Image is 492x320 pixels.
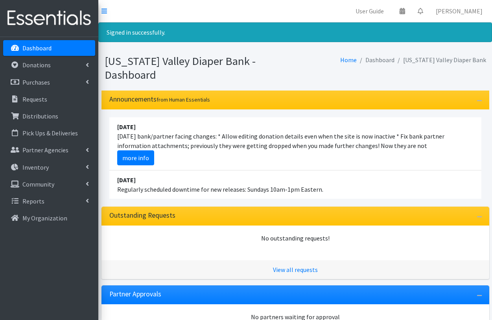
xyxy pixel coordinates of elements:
a: Community [3,176,95,192]
a: View all requests [273,266,318,274]
div: No outstanding requests! [109,233,481,243]
a: Requests [3,91,95,107]
a: Donations [3,57,95,73]
h3: Outstanding Requests [109,211,175,220]
p: Reports [22,197,44,205]
p: Pick Ups & Deliveries [22,129,78,137]
li: Regularly scheduled downtime for new releases: Sundays 10am-1pm Eastern. [109,170,481,199]
p: Partner Agencies [22,146,68,154]
a: Reports [3,193,95,209]
img: HumanEssentials [3,5,95,31]
h3: Partner Approvals [109,290,161,298]
p: My Organization [22,214,67,222]
li: Dashboard [357,54,394,66]
small: from Human Essentials [157,96,210,103]
a: Distributions [3,108,95,124]
a: [PERSON_NAME] [429,3,489,19]
a: Dashboard [3,40,95,56]
p: Distributions [22,112,58,120]
a: more info [117,150,154,165]
a: Purchases [3,74,95,90]
h3: Announcements [109,95,210,104]
p: Dashboard [22,44,52,52]
a: Home [340,56,357,64]
li: [DATE] bank/partner facing changes: * Allow editing donation details even when the site is now in... [109,117,481,170]
a: Pick Ups & Deliveries [3,125,95,141]
a: Inventory [3,159,95,175]
p: Donations [22,61,51,69]
div: Signed in successfully. [98,22,492,42]
a: My Organization [3,210,95,226]
a: Partner Agencies [3,142,95,158]
strong: [DATE] [117,176,136,184]
a: User Guide [349,3,390,19]
strong: [DATE] [117,123,136,131]
h1: [US_STATE] Valley Diaper Bank - Dashboard [105,54,293,81]
p: Community [22,180,54,188]
li: [US_STATE] Valley Diaper Bank [394,54,486,66]
p: Requests [22,95,47,103]
p: Purchases [22,78,50,86]
p: Inventory [22,163,49,171]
